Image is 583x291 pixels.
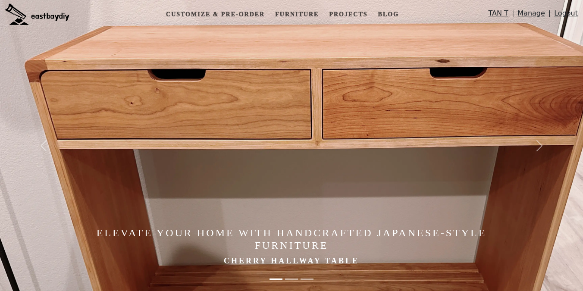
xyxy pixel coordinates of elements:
button: Japanese-Style Limited Edition [285,274,298,284]
a: Cherry Hallway Table [224,257,359,265]
button: Elevate Your Home with Handcrafted Japanese-Style Furniture [301,274,313,284]
span: | [549,8,551,22]
a: Logout [554,8,578,22]
a: Manage [517,8,545,22]
a: Customize & Pre-order [163,6,268,22]
span: | [512,8,514,22]
a: TAN T [489,8,508,22]
a: Blog [374,6,402,22]
a: Projects [326,6,371,22]
h4: Elevate Your Home with Handcrafted Japanese-Style Furniture [88,227,495,252]
img: eastbaydiy [5,3,69,25]
button: Elevate Your Home with Handcrafted Japanese-Style Furniture [270,274,282,284]
a: Furniture [272,6,322,22]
